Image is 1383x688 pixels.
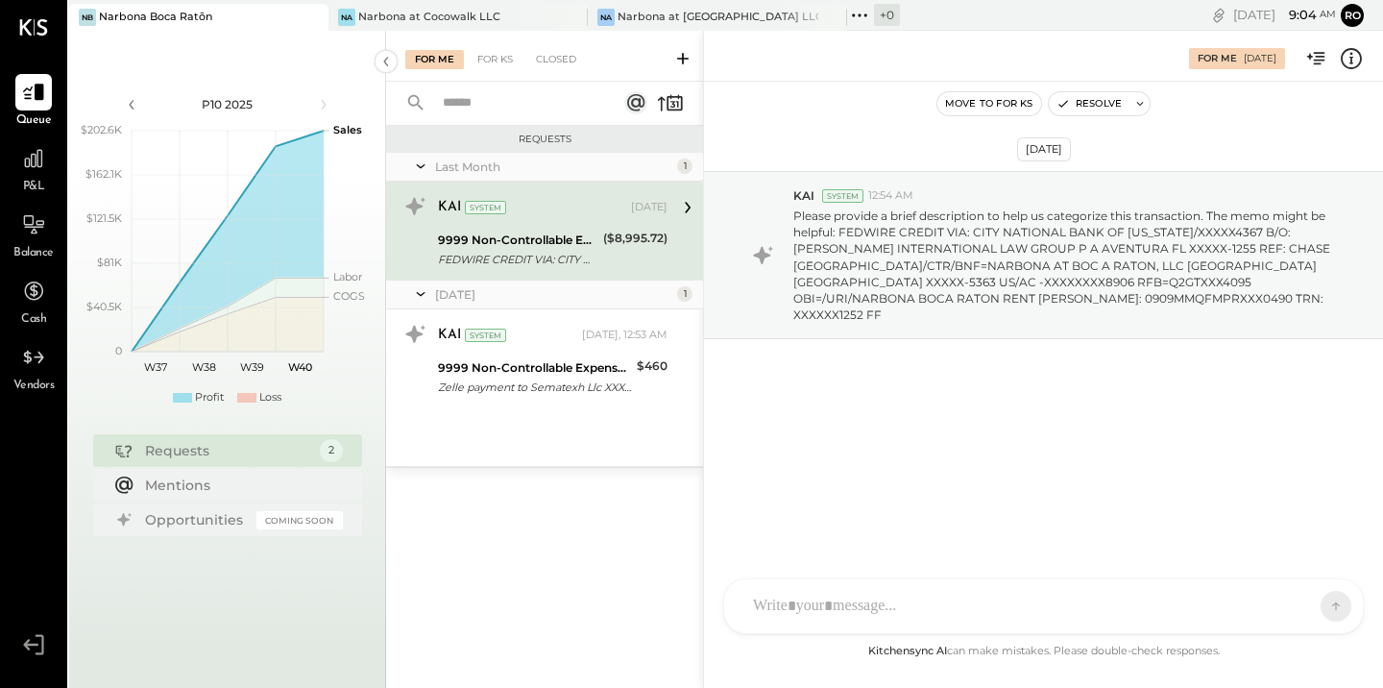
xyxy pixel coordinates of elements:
div: 9999 Non-Controllable Expenses:Other Income and Expenses:To Be Classified P&L [438,231,597,250]
div: 2 [320,439,343,462]
text: W39 [239,360,263,374]
div: [DATE] [435,286,672,303]
span: Cash [21,311,46,329]
a: Vendors [1,339,66,395]
div: NB [79,9,96,26]
div: [DATE] [1017,137,1071,161]
a: Cash [1,273,66,329]
div: For Me [405,50,464,69]
span: P&L [23,179,45,196]
p: Please provide a brief description to help us categorize this transaction. The memo might be help... [793,208,1339,323]
div: System [465,329,506,342]
div: Requests [396,133,693,146]
div: Profit [195,390,224,405]
div: [DATE] [1233,6,1336,24]
div: [DATE] [631,200,667,215]
div: copy link [1209,5,1228,25]
text: 0 [115,344,122,357]
div: Na [338,9,355,26]
button: Move to for ks [937,92,1041,115]
div: For KS [468,50,522,69]
div: 1 [677,286,692,302]
div: Coming Soon [256,511,343,529]
text: W40 [287,360,311,374]
div: [DATE], 12:53 AM [582,328,667,343]
div: Mentions [145,476,333,495]
div: System [822,189,863,203]
text: $202.6K [81,123,122,136]
div: Opportunities [145,510,247,529]
a: Balance [1,207,66,262]
text: $162.1K [85,167,122,181]
text: W38 [191,360,215,374]
div: Requests [145,441,310,460]
span: 9 : 04 [1278,6,1317,24]
div: + 0 [874,4,900,26]
text: $81K [97,256,122,269]
div: Na [597,9,615,26]
div: [DATE] [1244,52,1276,65]
div: Closed [526,50,586,69]
text: COGS [333,289,365,303]
a: Queue [1,74,66,130]
span: 12:54 AM [868,188,913,204]
span: Vendors [13,378,55,395]
a: P&L [1,140,66,196]
div: Last Month [435,159,672,175]
div: Narbona at Cocowalk LLC [358,10,500,25]
text: Labor [333,270,362,283]
div: 1 [677,159,692,174]
text: Sales [333,123,362,136]
text: $121.5K [86,211,122,225]
div: Narbona Boca Ratōn [99,10,212,25]
span: am [1320,8,1336,21]
div: Zelle payment to Sematexh Llc XXXXXXX9068 [438,378,631,397]
div: System [465,201,506,214]
text: $40.5K [86,300,122,313]
div: KAI [438,326,461,345]
div: 9999 Non-Controllable Expenses:Other Income and Expenses:To Be Classified P&L [438,358,631,378]
button: ro [1341,4,1364,27]
div: $460 [637,356,667,376]
div: For Me [1198,52,1237,65]
span: Balance [13,245,54,262]
div: Loss [259,390,281,405]
div: KAI [438,198,461,217]
div: ($8,995.72) [603,229,667,248]
div: FEDWIRE CREDIT VIA: CITY NATIONAL BANK OF [US_STATE]/XXXXX4367 B/O: [PERSON_NAME] INTERNATIONAL L... [438,250,597,269]
text: W37 [144,360,167,374]
div: Narbona at [GEOGRAPHIC_DATA] LLC [618,10,818,25]
span: Queue [16,112,52,130]
span: KAI [793,187,814,204]
div: P10 2025 [146,96,309,112]
button: Resolve [1049,92,1129,115]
